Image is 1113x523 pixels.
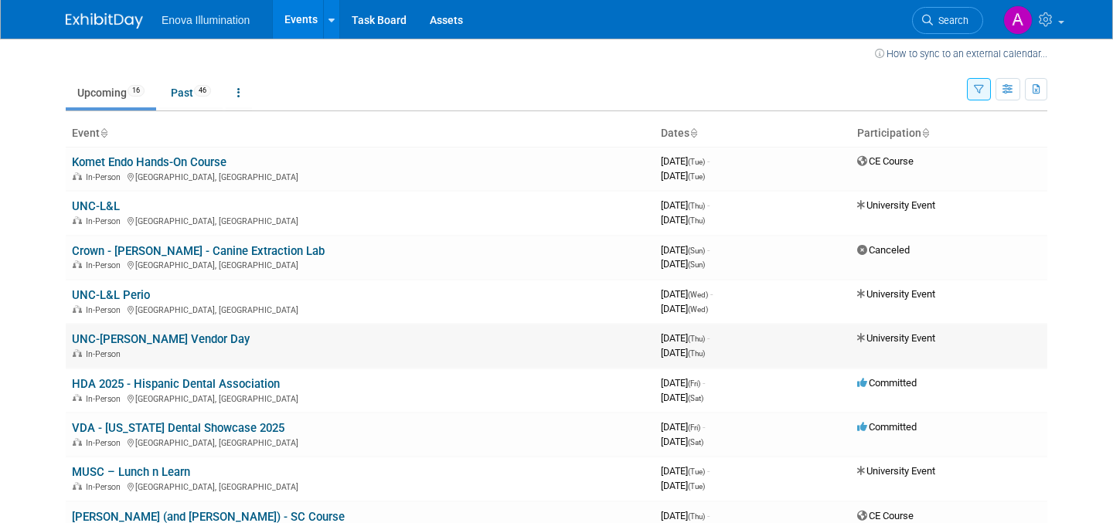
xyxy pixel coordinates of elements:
img: In-Person Event [73,260,82,268]
span: Search [933,15,968,26]
a: Sort by Start Date [689,127,697,139]
span: University Event [857,332,935,344]
div: [GEOGRAPHIC_DATA], [GEOGRAPHIC_DATA] [72,480,648,492]
span: CE Course [857,155,914,167]
span: CE Course [857,510,914,521]
a: Search [912,7,983,34]
span: - [707,510,710,521]
span: [DATE] [661,288,713,300]
span: (Fri) [688,423,700,432]
span: [DATE] [661,258,705,270]
a: VDA - [US_STATE] Dental Showcase 2025 [72,421,284,435]
a: Crown - [PERSON_NAME] - Canine Extraction Lab [72,244,325,258]
div: [GEOGRAPHIC_DATA], [GEOGRAPHIC_DATA] [72,436,648,448]
a: MUSC – Lunch n Learn [72,465,190,479]
span: (Tue) [688,467,705,476]
span: [DATE] [661,155,710,167]
span: In-Person [86,260,125,270]
span: (Thu) [688,216,705,225]
span: [DATE] [661,199,710,211]
span: In-Person [86,172,125,182]
a: UNC-[PERSON_NAME] Vendor Day [72,332,250,346]
img: In-Person Event [73,482,82,490]
a: HDA 2025 - Hispanic Dental Association [72,377,280,391]
a: Past46 [159,78,223,107]
span: [DATE] [661,332,710,344]
span: (Sun) [688,246,705,255]
span: University Event [857,199,935,211]
span: - [707,332,710,344]
span: [DATE] [661,510,710,521]
a: Sort by Participation Type [921,127,929,139]
span: (Tue) [688,158,705,166]
span: (Tue) [688,482,705,491]
span: In-Person [86,394,125,404]
span: Committed [857,421,917,433]
span: - [707,465,710,477]
img: In-Person Event [73,349,82,357]
span: 16 [128,85,145,97]
span: - [707,244,710,256]
img: In-Person Event [73,394,82,402]
span: (Sun) [688,260,705,269]
th: Event [66,121,655,147]
span: [DATE] [661,436,703,447]
span: University Event [857,465,935,477]
span: In-Person [86,349,125,359]
span: (Thu) [688,349,705,358]
img: In-Person Event [73,305,82,313]
span: (Sat) [688,438,703,447]
th: Dates [655,121,851,147]
img: Adam Shore [1003,5,1033,35]
span: - [710,288,713,300]
span: - [703,421,705,433]
a: Komet Endo Hands-On Course [72,155,226,169]
span: [DATE] [661,392,703,403]
span: [DATE] [661,303,708,314]
span: University Event [857,288,935,300]
a: Sort by Event Name [100,127,107,139]
span: In-Person [86,482,125,492]
a: UNC-L&L Perio [72,288,150,302]
a: Upcoming16 [66,78,156,107]
div: [GEOGRAPHIC_DATA], [GEOGRAPHIC_DATA] [72,214,648,226]
span: [DATE] [661,377,705,389]
span: In-Person [86,216,125,226]
span: (Wed) [688,290,708,299]
span: Enova Illumination [162,14,250,26]
span: [DATE] [661,421,705,433]
a: UNC-L&L [72,199,120,213]
img: ExhibitDay [66,13,143,29]
img: In-Person Event [73,438,82,446]
span: 46 [194,85,211,97]
span: (Wed) [688,305,708,314]
span: - [703,377,705,389]
img: In-Person Event [73,172,82,180]
span: (Thu) [688,335,705,343]
span: - [707,199,710,211]
span: Committed [857,377,917,389]
span: (Sat) [688,394,703,402]
span: [DATE] [661,465,710,477]
span: In-Person [86,305,125,315]
span: (Thu) [688,512,705,521]
div: [GEOGRAPHIC_DATA], [GEOGRAPHIC_DATA] [72,303,648,315]
div: [GEOGRAPHIC_DATA], [GEOGRAPHIC_DATA] [72,258,648,270]
span: [DATE] [661,214,705,226]
a: How to sync to an external calendar... [875,48,1047,59]
span: [DATE] [661,347,705,358]
span: In-Person [86,438,125,448]
img: In-Person Event [73,216,82,224]
div: [GEOGRAPHIC_DATA], [GEOGRAPHIC_DATA] [72,392,648,404]
span: [DATE] [661,170,705,182]
span: (Fri) [688,379,700,388]
span: - [707,155,710,167]
th: Participation [851,121,1047,147]
span: [DATE] [661,480,705,491]
span: [DATE] [661,244,710,256]
div: [GEOGRAPHIC_DATA], [GEOGRAPHIC_DATA] [72,170,648,182]
span: Canceled [857,244,910,256]
span: (Thu) [688,202,705,210]
span: (Tue) [688,172,705,181]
